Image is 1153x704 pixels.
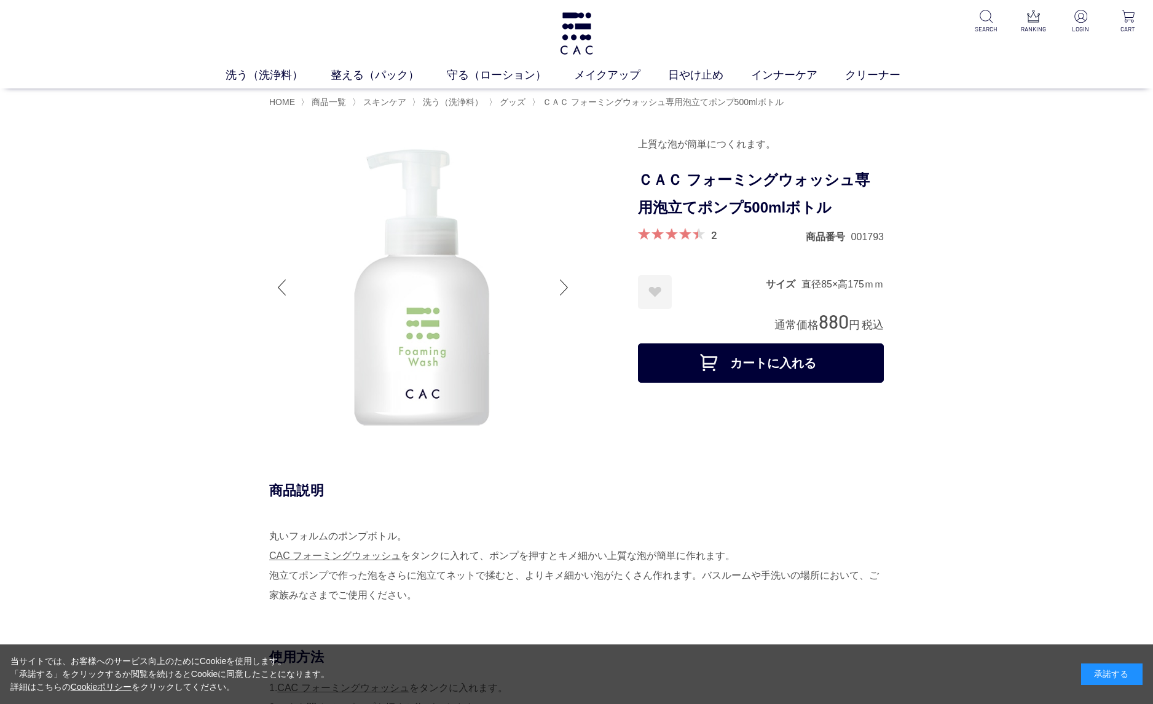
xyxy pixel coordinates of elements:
[226,67,331,84] a: 洗う（洗浄料）
[301,96,349,108] li: 〉
[331,67,447,84] a: 整える（パック）
[638,134,884,155] div: 上質な泡が簡単につくれます。
[497,97,525,107] a: グッズ
[420,97,483,107] a: 洗う（洗浄料）
[862,319,884,331] span: 税込
[269,550,401,561] a: CAC フォーミングウォッシュ
[447,67,574,84] a: 守る（ローション）
[971,25,1001,34] p: SEARCH
[1066,10,1096,34] a: LOGIN
[849,319,860,331] span: 円
[423,97,483,107] span: 洗う（洗浄料）
[806,230,851,243] dt: 商品番号
[1018,10,1049,34] a: RANKING
[819,310,849,332] span: 880
[558,12,595,55] img: logo
[417,570,476,581] a: 泡立てネット
[269,97,295,107] a: HOME
[668,67,751,84] a: 日やけ止め
[845,67,928,84] a: クリーナー
[801,278,884,291] dd: 直径85×高175ｍｍ
[971,10,1001,34] a: SEARCH
[361,97,406,107] a: スキンケア
[269,482,884,499] div: 商品説明
[489,96,529,108] li: 〉
[851,230,884,243] dd: 001793
[71,682,132,692] a: Cookieポリシー
[532,96,787,108] li: 〉
[751,67,845,84] a: インナーケア
[774,319,819,331] span: 通常価格
[1018,25,1049,34] p: RANKING
[312,97,346,107] span: 商品一覧
[363,97,406,107] span: スキンケア
[574,67,668,84] a: メイクアップ
[543,97,784,107] span: ＣＡＣ フォーミングウォッシュ専用泡立てポンプ500mlボトル
[269,134,576,441] img: ＣＡＣ フォーミングウォッシュ専用泡立てポンプ500mlボトル
[269,526,884,605] div: 丸いフォルムのポンプボトル。 をタンクに入れて、ポンプを押すとキメ細かい上質な泡が簡単に作れます。 泡立てポンプで作った泡をさらに で揉むと、よりキメ細かい泡がたくさん作れます。バスルームや手洗...
[10,655,330,694] div: 当サイトでは、お客様へのサービス向上のためにCookieを使用します。 「承諾する」をクリックするか閲覧を続けるとCookieに同意したことになります。 詳細はこちらの をクリックしてください。
[766,278,801,291] dt: サイズ
[638,166,884,222] h1: ＣＡＣ フォーミングウォッシュ専用泡立てポンプ500mlボトル
[500,97,525,107] span: グッズ
[1113,25,1143,34] p: CART
[1066,25,1096,34] p: LOGIN
[412,96,486,108] li: 〉
[309,97,346,107] a: 商品一覧
[352,96,409,108] li: 〉
[711,228,717,241] a: 2
[1113,10,1143,34] a: CART
[540,97,784,107] a: ＣＡＣ フォーミングウォッシュ専用泡立てポンプ500mlボトル
[638,275,672,309] a: お気に入りに登録する
[1081,663,1143,685] div: 承諾する
[638,343,884,383] button: カートに入れる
